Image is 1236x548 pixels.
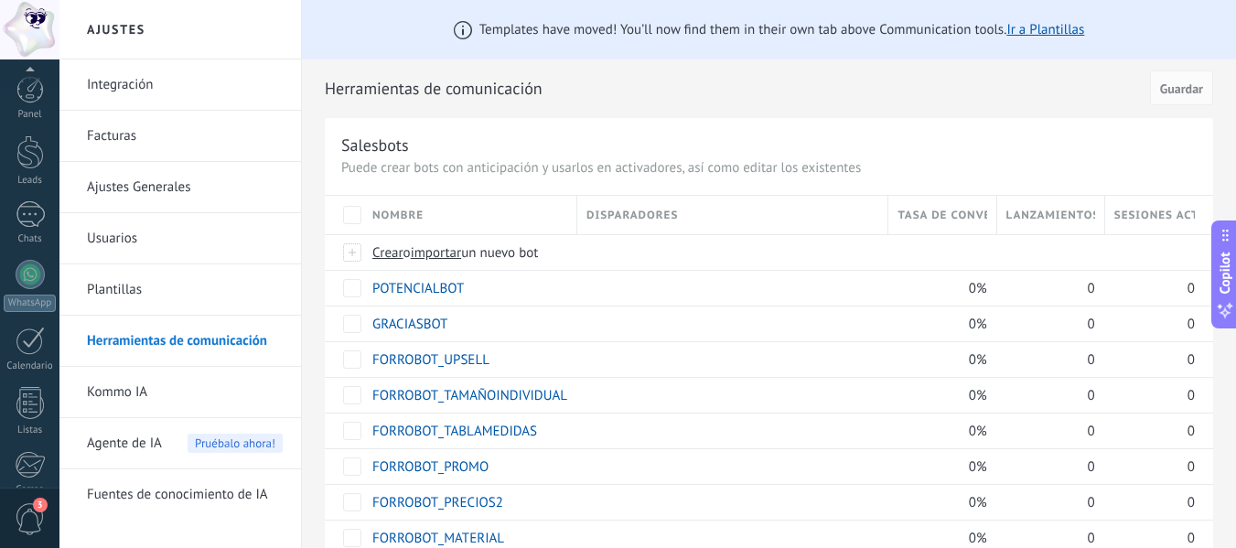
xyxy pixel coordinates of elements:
button: Guardar [1150,70,1213,105]
span: 0 [1088,387,1095,404]
a: FORROBOT_PRECIOS2 [372,494,503,511]
a: Ajustes Generales [87,162,283,213]
span: Disparadores [586,207,678,224]
a: POTENCIALBOT [372,280,464,297]
a: Fuentes de conocimiento de IA [87,469,283,521]
span: 0% [969,458,987,476]
span: 0 [1088,458,1095,476]
span: 0% [969,494,987,511]
a: Usuarios [87,213,283,264]
span: Tasa de conversión [897,207,986,224]
div: 0 [997,271,1096,306]
span: 0% [969,280,987,297]
span: 0% [969,423,987,440]
div: WhatsApp [4,295,56,312]
span: importar [411,244,462,262]
span: 0 [1088,423,1095,440]
a: Ir a Plantillas [1006,21,1084,38]
div: 0 [1105,485,1195,520]
div: 0 [997,342,1096,377]
span: Lanzamientos totales [1006,207,1095,224]
div: Listas [4,424,57,436]
li: Facturas [59,111,301,162]
div: 0% [888,342,987,377]
a: Herramientas de comunicación [87,316,283,367]
a: FORROBOT_PROMO [372,458,489,476]
div: Panel [4,109,57,121]
span: 0% [969,351,987,369]
a: Plantillas [87,264,283,316]
p: Puede crear bots con anticipación y usarlos en activadores, así como editar los existentes [341,159,1197,177]
a: Facturas [87,111,283,162]
a: Agente de IAPruébalo ahora! [87,418,283,469]
h2: Herramientas de comunicación [325,70,1144,107]
li: Plantillas [59,264,301,316]
div: 0 [1105,271,1195,306]
a: Integración [87,59,283,111]
span: un nuevo bot [461,244,538,262]
div: 0 [1105,414,1195,448]
li: Agente de IA [59,418,301,469]
span: Agente de IA [87,418,162,469]
span: Nombre [372,207,424,224]
div: 0% [888,271,987,306]
span: 3 [33,498,48,512]
li: Ajustes Generales [59,162,301,213]
li: Fuentes de conocimiento de IA [59,469,301,520]
span: Guardar [1160,82,1203,95]
div: 0% [888,414,987,448]
span: 0% [969,530,987,547]
div: 0 [997,306,1096,341]
span: 0 [1188,423,1195,440]
span: Copilot [1216,252,1234,294]
span: 0 [1088,530,1095,547]
span: 0 [1188,494,1195,511]
span: 0 [1188,351,1195,369]
div: 0 [1105,306,1195,341]
div: 0% [888,485,987,520]
li: Integración [59,59,301,111]
li: Usuarios [59,213,301,264]
span: 0 [1188,316,1195,333]
div: 0 [1105,342,1195,377]
span: 0 [1188,280,1195,297]
span: 0 [1188,458,1195,476]
a: FORROBOT_TAMAÑOINDIVIDUAL [372,387,567,404]
span: 0 [1088,494,1095,511]
div: 0 [997,449,1096,484]
span: Sesiones activas [1114,207,1195,224]
span: 0 [1088,280,1095,297]
span: 0 [1188,530,1195,547]
span: 0 [1088,351,1095,369]
a: FORROBOT_MATERIAL [372,530,504,547]
div: 0 [997,378,1096,413]
a: GRACIASBOT [372,316,447,333]
span: Templates have moved! You’ll now find them in their own tab above Communication tools. [479,21,1085,38]
li: Kommo IA [59,367,301,418]
div: 0 [997,485,1096,520]
div: Calendario [4,360,57,372]
li: Herramientas de comunicación [59,316,301,367]
div: 0 [1105,378,1195,413]
div: 0% [888,449,987,484]
div: Salesbots [341,134,409,156]
span: Pruébalo ahora! [188,434,283,453]
div: 0 [997,414,1096,448]
div: Chats [4,233,57,245]
span: Crear [372,244,403,262]
span: 0% [969,387,987,404]
div: Correo [4,484,57,496]
span: 0% [969,316,987,333]
span: 0 [1088,316,1095,333]
div: 0 [1105,449,1195,484]
a: Kommo IA [87,367,283,418]
span: o [403,244,411,262]
a: FORROBOT_TABLAMEDIDAS [372,423,537,440]
span: 0 [1188,387,1195,404]
div: 0% [888,378,987,413]
div: Leads [4,175,57,187]
a: FORROBOT_UPSELL [372,351,489,369]
div: 0% [888,306,987,341]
